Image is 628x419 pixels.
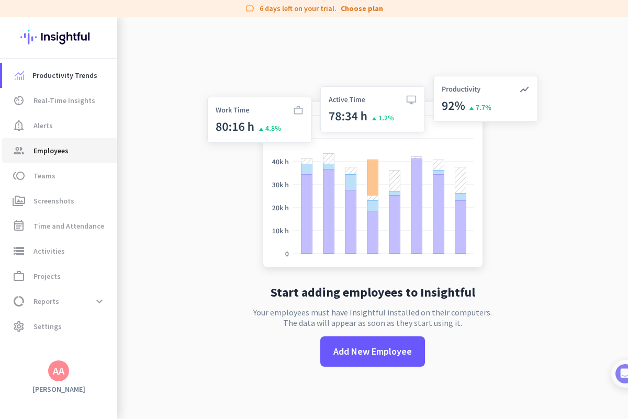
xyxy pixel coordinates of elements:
i: notification_important [13,119,25,132]
a: event_noteTime and Attendance [2,213,117,239]
span: Activities [33,245,65,257]
a: perm_mediaScreenshots [2,188,117,213]
i: event_note [13,220,25,232]
span: Projects [33,270,61,282]
a: groupEmployees [2,138,117,163]
span: Productivity Trends [32,69,97,82]
button: Add New Employee [320,336,425,367]
span: Real-Time Insights [33,94,95,107]
a: menu-itemProductivity Trends [2,63,117,88]
p: Your employees must have Insightful installed on their computers. The data will appear as soon as... [253,307,492,328]
a: data_usageReportsexpand_more [2,289,117,314]
i: storage [13,245,25,257]
i: label [245,3,255,14]
a: storageActivities [2,239,117,264]
img: Insightful logo [20,17,97,58]
span: Time and Attendance [33,220,104,232]
a: work_outlineProjects [2,264,117,289]
h2: Start adding employees to Insightful [271,286,475,299]
img: menu-item [15,71,24,80]
i: group [13,144,25,157]
a: settingsSettings [2,314,117,339]
div: AA [53,366,64,376]
i: settings [13,320,25,333]
a: av_timerReal-Time Insights [2,88,117,113]
i: toll [13,169,25,182]
span: Add New Employee [333,345,412,358]
span: Screenshots [33,195,74,207]
i: data_usage [13,295,25,308]
a: Choose plan [341,3,383,14]
a: tollTeams [2,163,117,188]
span: Settings [33,320,62,333]
span: Alerts [33,119,53,132]
span: Reports [33,295,59,308]
span: Employees [33,144,69,157]
img: no-search-results [199,70,546,278]
i: av_timer [13,94,25,107]
button: expand_more [90,292,109,311]
i: perm_media [13,195,25,207]
i: work_outline [13,270,25,282]
a: notification_importantAlerts [2,113,117,138]
span: Teams [33,169,55,182]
